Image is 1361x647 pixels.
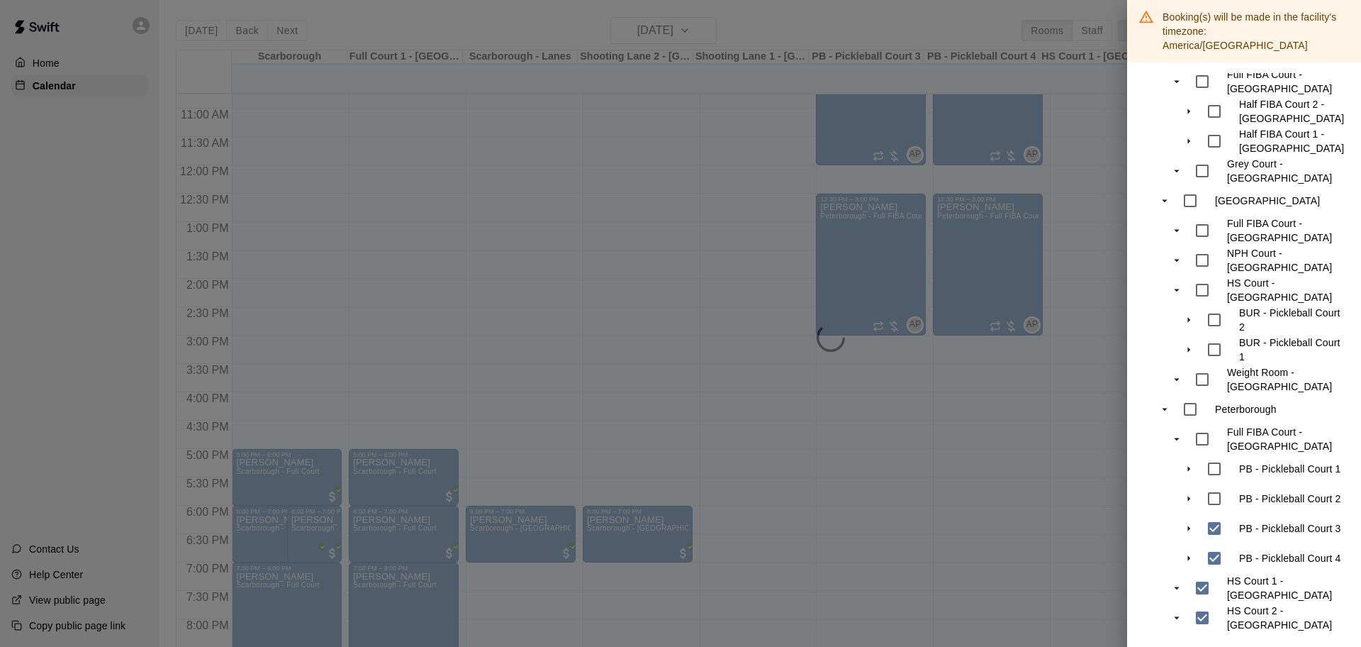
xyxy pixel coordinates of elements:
[1227,216,1341,245] p: Full FIBA Court - [GEOGRAPHIC_DATA]
[1227,574,1341,602] p: HS Court 1 - [GEOGRAPHIC_DATA]
[1227,365,1341,394] p: Weight Room - [GEOGRAPHIC_DATA]
[1239,551,1341,565] p: PB - Pickleball Court 4
[1239,462,1341,476] p: PB - Pickleball Court 1
[1239,336,1341,364] p: BUR - Pickleball Court 1
[1239,492,1341,506] p: PB - Pickleball Court 2
[1227,246,1341,275] p: NPH Court - [GEOGRAPHIC_DATA]
[1239,97,1344,126] p: Half FIBA Court 2 - [GEOGRAPHIC_DATA]
[1227,157,1341,185] p: Grey Court - [GEOGRAPHIC_DATA]
[1227,425,1341,453] p: Full FIBA Court - [GEOGRAPHIC_DATA]
[1163,4,1350,58] div: Booking(s) will be made in the facility's timezone: America/[GEOGRAPHIC_DATA]
[1239,521,1341,536] p: PB - Pickleball Court 3
[1239,306,1341,334] p: BUR - Pickleball Court 2
[1215,402,1277,416] p: Peterborough
[1227,604,1341,632] p: HS Court 2 - [GEOGRAPHIC_DATA]
[1239,127,1344,155] p: Half FIBA Court 1 - [GEOGRAPHIC_DATA]
[1227,276,1341,304] p: HS Court - [GEOGRAPHIC_DATA]
[1215,194,1320,208] p: [GEOGRAPHIC_DATA]
[1227,67,1341,96] p: Full FIBA Court - [GEOGRAPHIC_DATA]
